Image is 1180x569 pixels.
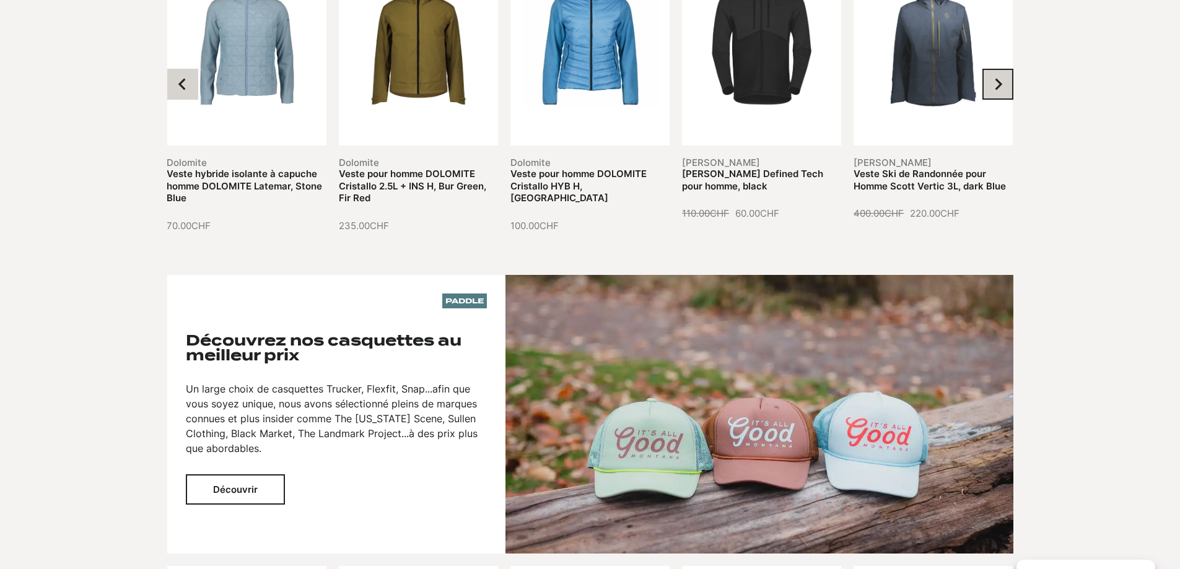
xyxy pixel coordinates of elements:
[854,168,1006,192] a: Veste Ski de Randonnée pour Homme Scott Vertic 3L, dark Blue
[510,168,647,204] a: Veste pour homme DOLOMITE Cristallo HYB H, [GEOGRAPHIC_DATA]
[442,293,487,308] p: Paddle
[186,474,285,505] button: Découvrir
[339,168,486,204] a: Veste pour homme DOLOMITE Cristallo 2.5L + INS H, Bur Green, Fir Red
[982,69,1013,100] button: Next slide
[682,168,823,192] a: [PERSON_NAME] Defined Tech pour homme, black
[186,381,487,456] p: Un large choix de casquettes Trucker, Flexfit, Snap...afin que vous soyez unique, nous avons séle...
[167,69,198,100] button: Go to last slide
[186,333,487,363] h2: Découvrez nos casquettes au meilleur prix
[167,168,322,204] a: Veste hybride isolante à capuche homme DOLOMITE Latemar, Stone Blue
